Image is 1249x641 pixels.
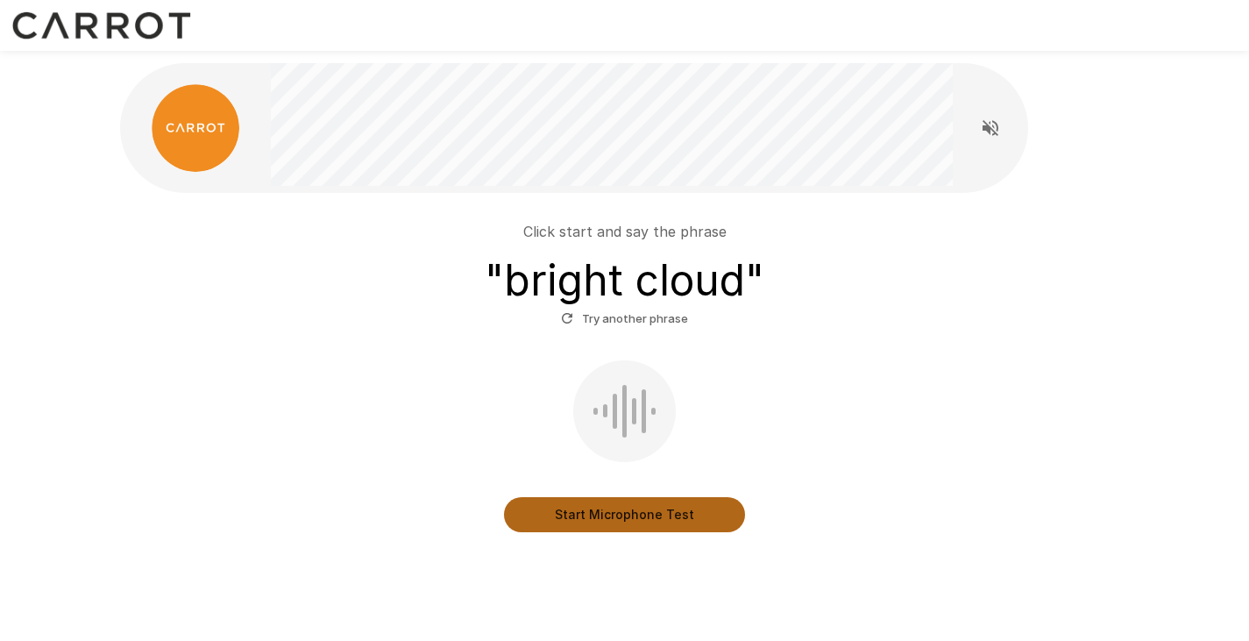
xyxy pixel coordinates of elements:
[973,110,1008,146] button: Read questions aloud
[557,305,692,332] button: Try another phrase
[523,221,727,242] p: Click start and say the phrase
[152,84,239,172] img: carrot_logo.png
[485,256,764,305] h3: " bright cloud "
[504,497,745,532] button: Start Microphone Test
